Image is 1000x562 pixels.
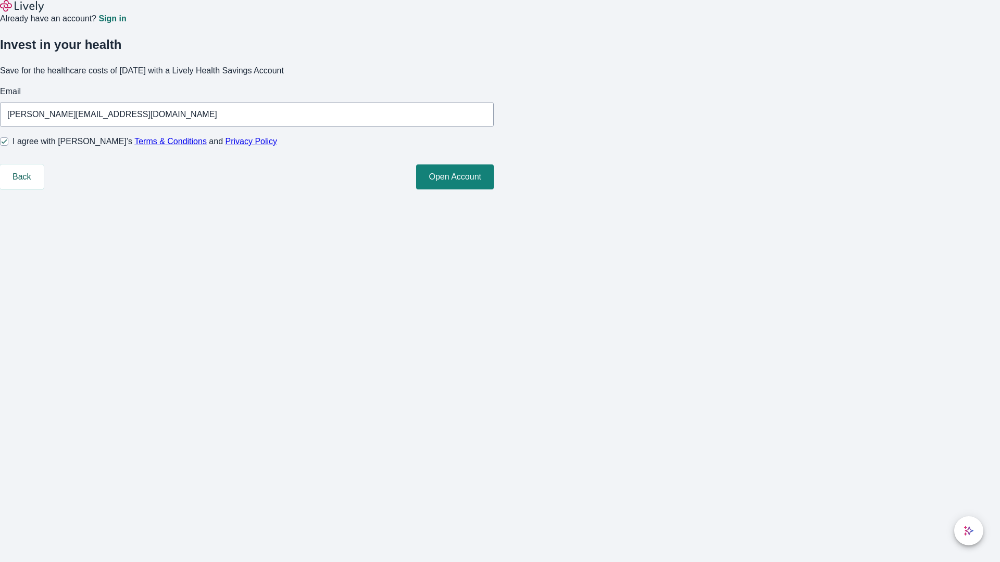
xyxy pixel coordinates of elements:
a: Terms & Conditions [134,137,207,146]
a: Privacy Policy [226,137,278,146]
button: chat [954,516,983,545]
svg: Lively AI Assistant [964,526,974,536]
a: Sign in [98,15,126,23]
button: Open Account [416,164,494,189]
span: I agree with [PERSON_NAME]’s and [12,135,277,148]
